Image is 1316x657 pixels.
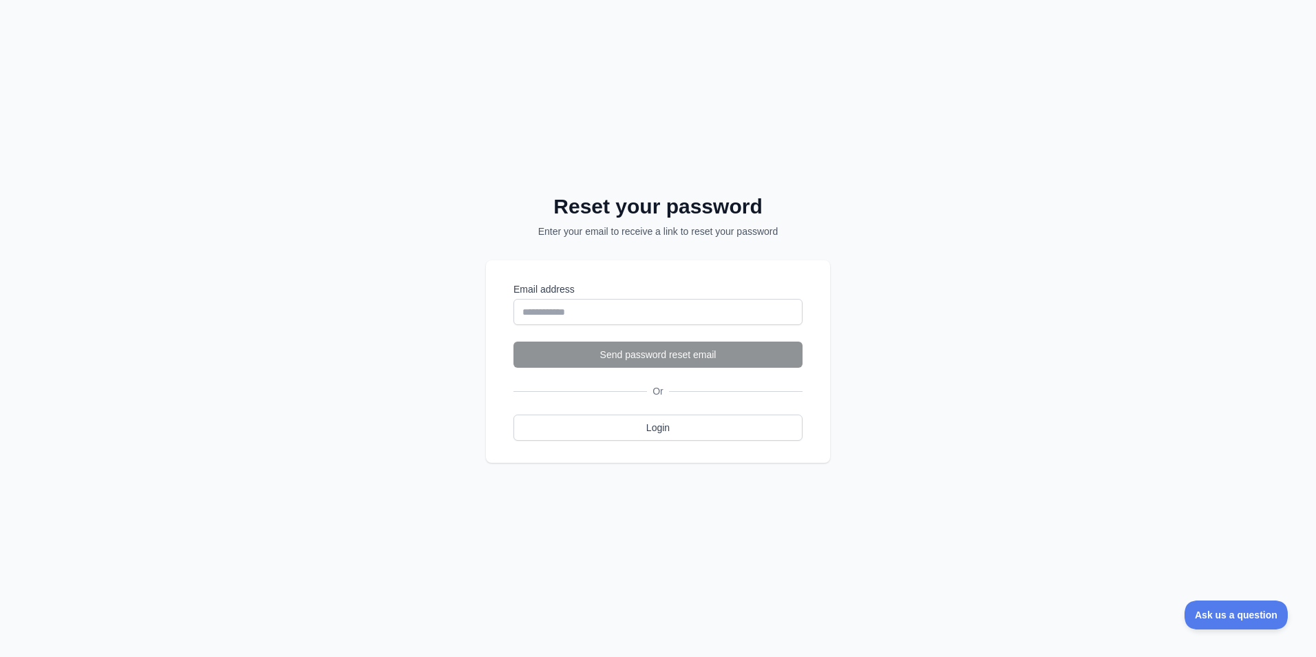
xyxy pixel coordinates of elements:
button: Send password reset email [513,342,803,368]
a: Login [513,415,803,441]
p: Enter your email to receive a link to reset your password [504,225,812,238]
span: Or [647,384,669,398]
iframe: Toggle Customer Support [1185,601,1288,629]
label: Email address [513,282,803,296]
h2: Reset your password [504,194,812,219]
